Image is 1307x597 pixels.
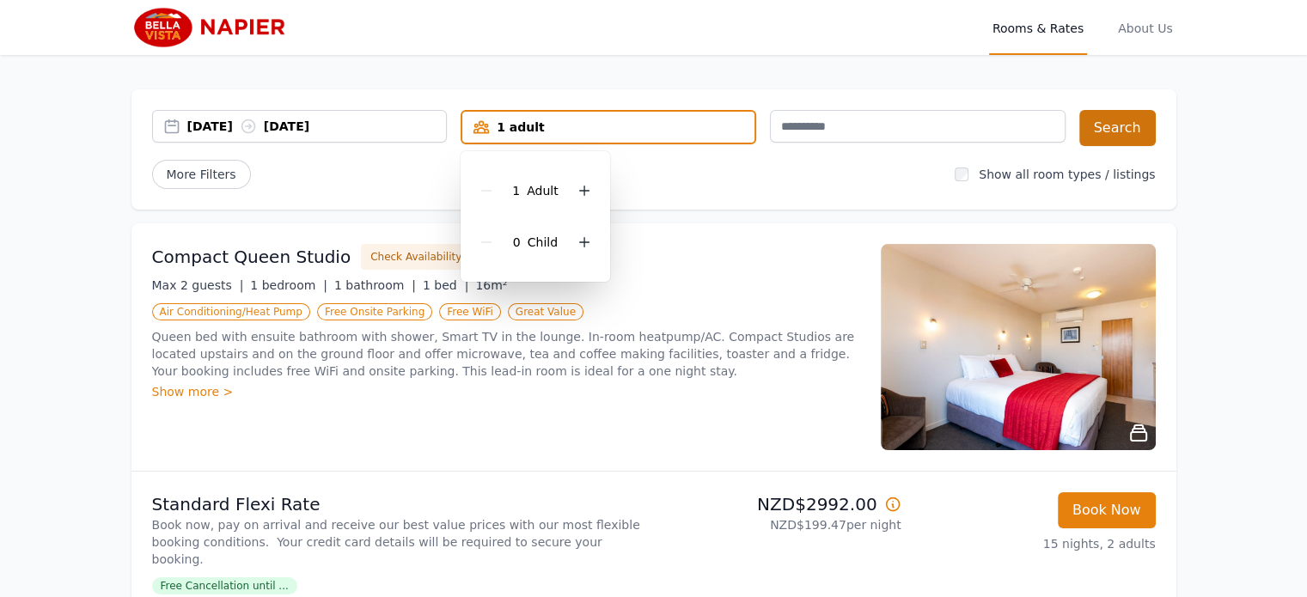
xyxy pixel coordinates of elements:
[152,160,251,189] span: More Filters
[439,303,501,320] span: Free WiFi
[131,7,296,48] img: Bella Vista Napier
[152,303,310,320] span: Air Conditioning/Heat Pump
[661,516,901,533] p: NZD$199.47 per night
[979,168,1155,181] label: Show all room types / listings
[152,383,860,400] div: Show more >
[317,303,432,320] span: Free Onsite Parking
[361,244,471,270] button: Check Availability
[152,577,297,594] span: Free Cancellation until ...
[187,118,447,135] div: [DATE] [DATE]
[1058,492,1156,528] button: Book Now
[152,278,244,292] span: Max 2 guests |
[152,328,860,380] p: Queen bed with ensuite bathroom with shower, Smart TV in the lounge. In-room heatpump/AC. Compact...
[334,278,416,292] span: 1 bathroom |
[661,492,901,516] p: NZD$2992.00
[915,535,1156,552] p: 15 nights, 2 adults
[152,245,351,269] h3: Compact Queen Studio
[527,184,558,198] span: Adult
[423,278,468,292] span: 1 bed |
[462,119,754,136] div: 1 adult
[1079,110,1156,146] button: Search
[512,184,520,198] span: 1
[152,492,647,516] p: Standard Flexi Rate
[513,235,521,249] span: 0
[152,516,647,568] p: Book now, pay on arrival and receive our best value prices with our most flexible booking conditi...
[250,278,327,292] span: 1 bedroom |
[508,303,583,320] span: Great Value
[528,235,558,249] span: Child
[475,278,507,292] span: 16m²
